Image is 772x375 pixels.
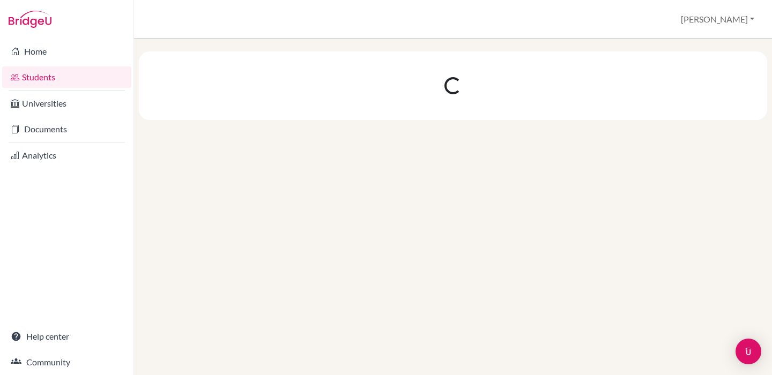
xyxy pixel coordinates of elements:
[2,118,131,140] a: Documents
[9,11,51,28] img: Bridge-U
[2,351,131,373] a: Community
[2,326,131,347] a: Help center
[2,145,131,166] a: Analytics
[2,41,131,62] a: Home
[676,9,759,29] button: [PERSON_NAME]
[736,339,761,364] div: Open Intercom Messenger
[2,93,131,114] a: Universities
[2,66,131,88] a: Students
